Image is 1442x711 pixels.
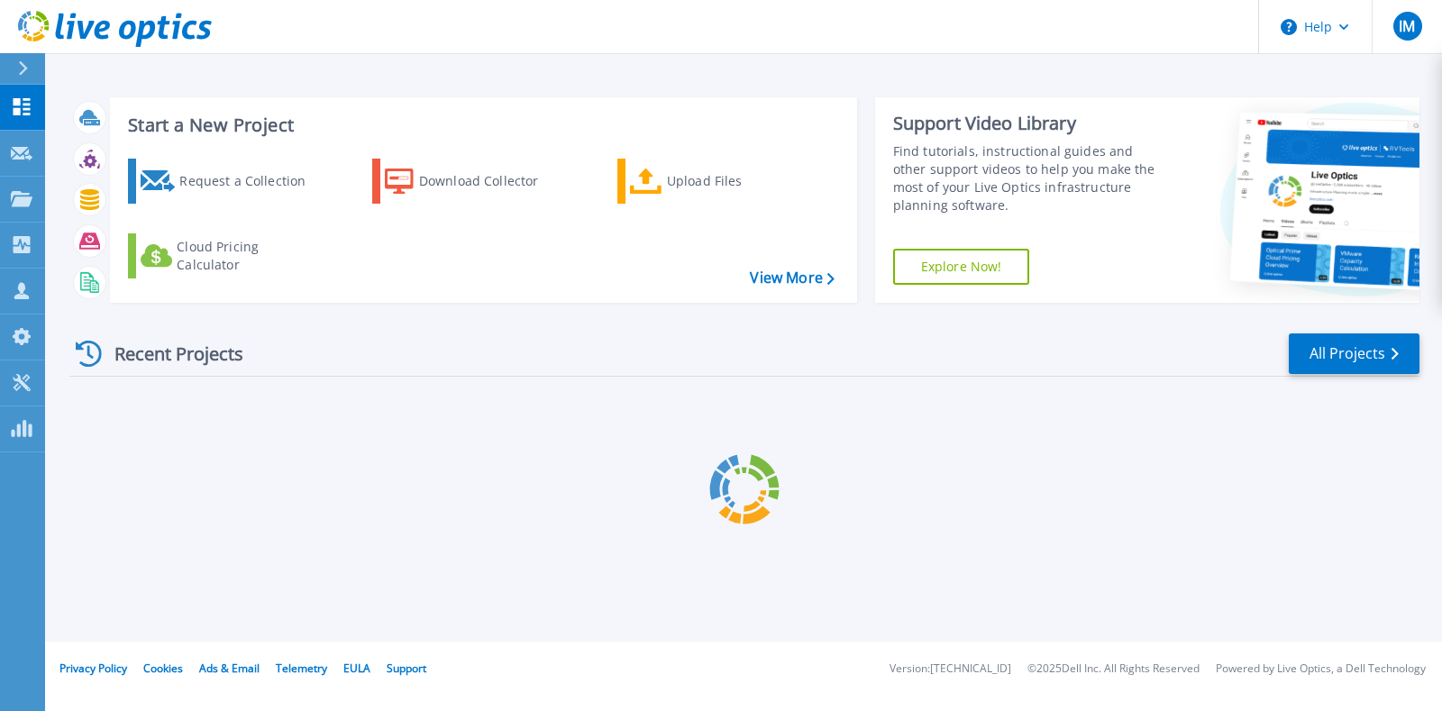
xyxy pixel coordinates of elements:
[179,163,324,199] div: Request a Collection
[890,663,1011,675] li: Version: [TECHNICAL_ID]
[667,163,811,199] div: Upload Files
[893,112,1167,135] div: Support Video Library
[177,238,321,274] div: Cloud Pricing Calculator
[1289,333,1419,374] a: All Projects
[893,249,1030,285] a: Explore Now!
[617,159,818,204] a: Upload Files
[199,661,260,676] a: Ads & Email
[128,233,329,278] a: Cloud Pricing Calculator
[1399,19,1415,33] span: IM
[1027,663,1200,675] li: © 2025 Dell Inc. All Rights Reserved
[750,269,834,287] a: View More
[372,159,573,204] a: Download Collector
[143,661,183,676] a: Cookies
[387,661,426,676] a: Support
[128,159,329,204] a: Request a Collection
[128,115,834,135] h3: Start a New Project
[419,163,563,199] div: Download Collector
[343,661,370,676] a: EULA
[69,332,268,376] div: Recent Projects
[59,661,127,676] a: Privacy Policy
[893,142,1167,214] div: Find tutorials, instructional guides and other support videos to help you make the most of your L...
[276,661,327,676] a: Telemetry
[1216,663,1426,675] li: Powered by Live Optics, a Dell Technology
